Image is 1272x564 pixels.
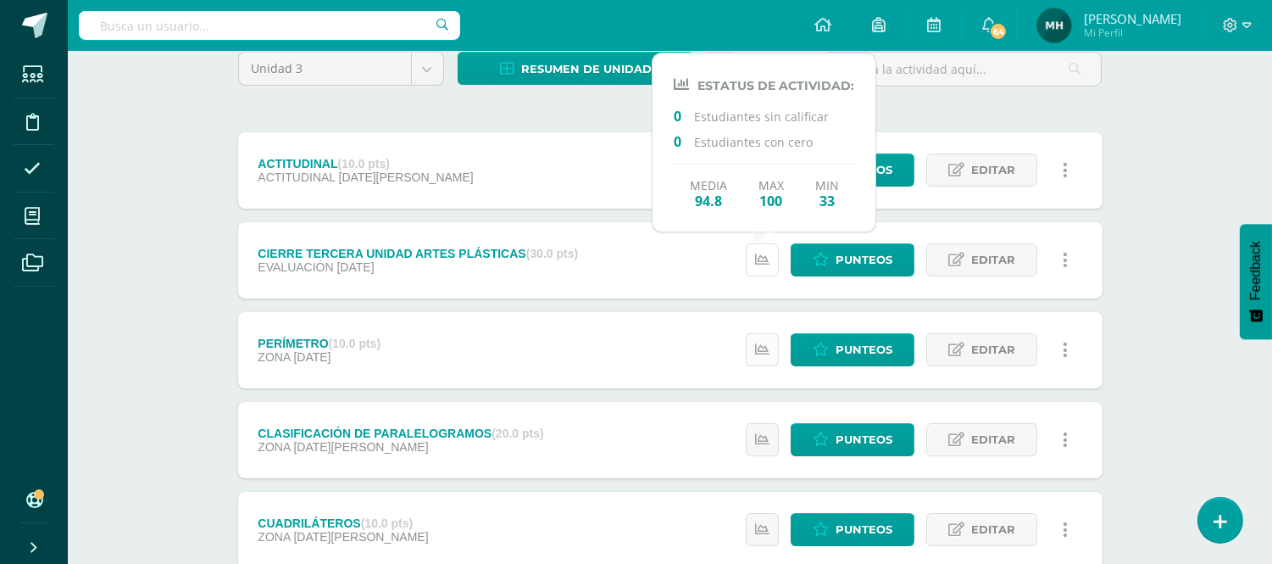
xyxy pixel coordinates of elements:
[252,53,398,85] span: Unidad 3
[674,132,854,150] p: Estudiantes con cero
[824,53,1101,86] input: Busca la actividad aquí...
[758,193,784,209] span: 100
[258,530,290,544] span: ZONA
[329,337,380,350] strong: (10.0 pts)
[258,350,290,364] span: ZONA
[258,517,428,530] div: CUADRILÁTEROS
[79,11,460,40] input: Busca un usuario...
[674,107,854,125] p: Estudiantes sin calificar
[258,157,473,170] div: ACTITUDINAL
[293,530,428,544] span: [DATE][PERSON_NAME]
[1084,10,1181,27] span: [PERSON_NAME]
[989,22,1008,41] span: 64
[674,76,854,93] h4: Estatus de Actividad:
[258,427,543,440] div: CLASIFICACIÓN DE PARALELOGRAMOS
[791,333,914,366] a: Punteos
[458,52,694,85] a: Resumen de unidad
[836,514,892,545] span: Punteos
[526,247,578,260] strong: (30.0 pts)
[293,440,428,454] span: [DATE][PERSON_NAME]
[361,517,413,530] strong: (10.0 pts)
[521,53,652,85] span: Resumen de unidad
[293,350,330,364] span: [DATE]
[791,513,914,546] a: Punteos
[1240,224,1272,339] button: Feedback - Mostrar encuesta
[239,53,443,85] a: Unidad 3
[258,170,335,184] span: ACTITUDINAL
[815,193,839,209] span: 33
[258,440,290,454] span: ZONA
[758,178,784,209] div: Max
[815,178,839,209] div: Min
[258,247,578,260] div: CIERRE TERCERA UNIDAD ARTES PLÁSTICAS
[971,154,1015,186] span: Editar
[836,424,892,455] span: Punteos
[971,514,1015,545] span: Editar
[337,260,375,274] span: [DATE]
[971,244,1015,276] span: Editar
[258,260,333,274] span: EVALUACIÓN
[971,334,1015,366] span: Editar
[492,427,543,440] strong: (20.0 pts)
[836,154,892,186] span: Punteos
[1248,241,1264,300] span: Feedback
[836,334,892,366] span: Punteos
[791,243,914,276] a: Punteos
[258,337,380,350] div: PERÍMETRO
[674,107,694,124] span: 0
[791,423,914,456] a: Punteos
[339,170,474,184] span: [DATE][PERSON_NAME]
[690,193,727,209] span: 94.8
[1037,8,1071,42] img: 94dfc861e02bea7daf88976d6ac6de75.png
[836,244,892,276] span: Punteos
[1084,25,1181,40] span: Mi Perfil
[690,178,727,209] div: Media
[971,424,1015,455] span: Editar
[338,157,390,170] strong: (10.0 pts)
[674,132,694,149] span: 0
